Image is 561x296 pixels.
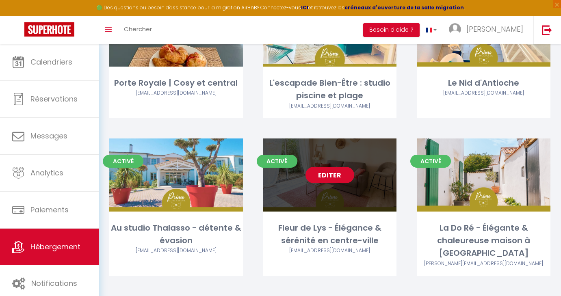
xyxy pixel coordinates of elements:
[103,155,143,168] span: Activé
[31,278,77,288] span: Notifications
[263,77,397,102] div: L'escapade Bien-Être : studio piscine et plage
[109,89,243,97] div: Airbnb
[109,77,243,89] div: Porte Royale | Cosy et central
[301,4,308,11] a: ICI
[417,77,550,89] div: Le Nid d'Antioche
[417,222,550,260] div: La Do Ré - Élégante & chaleureuse maison à [GEOGRAPHIC_DATA]
[263,222,397,247] div: Fleur de Lys - Élégance & sérénité en centre-ville
[24,22,74,37] img: Super Booking
[443,16,533,44] a: ... [PERSON_NAME]
[109,247,243,255] div: Airbnb
[109,222,243,247] div: Au studio Thalasso - détente & évasion
[417,260,550,268] div: Airbnb
[30,94,78,104] span: Réservations
[30,205,69,215] span: Paiements
[344,4,464,11] a: créneaux d'ouverture de la salle migration
[124,25,152,33] span: Chercher
[263,102,397,110] div: Airbnb
[417,89,550,97] div: Airbnb
[449,23,461,35] img: ...
[118,16,158,44] a: Chercher
[466,24,523,34] span: [PERSON_NAME]
[410,155,451,168] span: Activé
[30,57,72,67] span: Calendriers
[257,155,297,168] span: Activé
[6,3,31,28] button: Ouvrir le widget de chat LiveChat
[363,23,420,37] button: Besoin d'aide ?
[542,25,552,35] img: logout
[30,168,63,178] span: Analytics
[30,131,67,141] span: Messages
[305,167,354,183] a: Editer
[263,247,397,255] div: Airbnb
[30,242,80,252] span: Hébergement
